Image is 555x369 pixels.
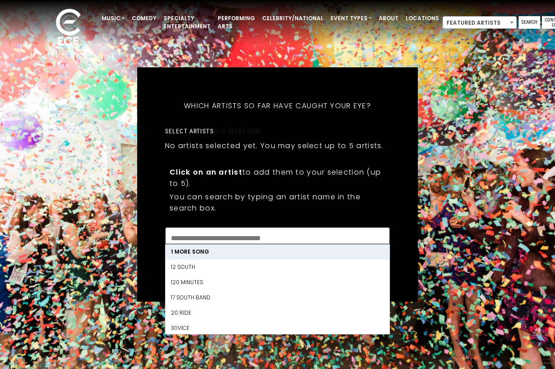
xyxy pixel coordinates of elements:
[170,167,385,189] p: to add them to your selection (up to 5).
[165,90,390,122] h5: Which artists so far have caught your eye?
[166,305,389,321] li: 20 Ride
[165,140,384,151] p: No artists selected yet. You may select up to 5 artists.
[166,321,389,336] li: 30Vice
[327,11,375,26] a: Event Types
[214,11,259,34] a: Performing Arts
[46,6,91,50] img: ece_new_logo_whitev2-1.png
[160,11,214,34] a: Specialty Entertainment
[214,127,260,135] span: (0/5 selected)
[165,127,260,135] label: Select artists
[259,11,327,26] a: Celebrity/National
[166,290,389,305] li: 17 South Band
[166,259,389,275] li: 12 South
[166,275,389,290] li: 120 Minutes
[171,233,384,241] textarea: Search
[443,17,516,29] span: Featured Artists
[402,11,443,26] a: Locations
[170,191,385,214] p: You can search by typing an artist name in the search box.
[98,11,128,26] a: Music
[443,16,517,29] span: Featured Artists
[170,167,242,177] strong: Click on an artist
[166,244,389,259] li: 1 More Song
[375,11,402,26] a: About
[519,16,540,29] a: Search
[128,11,160,26] a: Comedy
